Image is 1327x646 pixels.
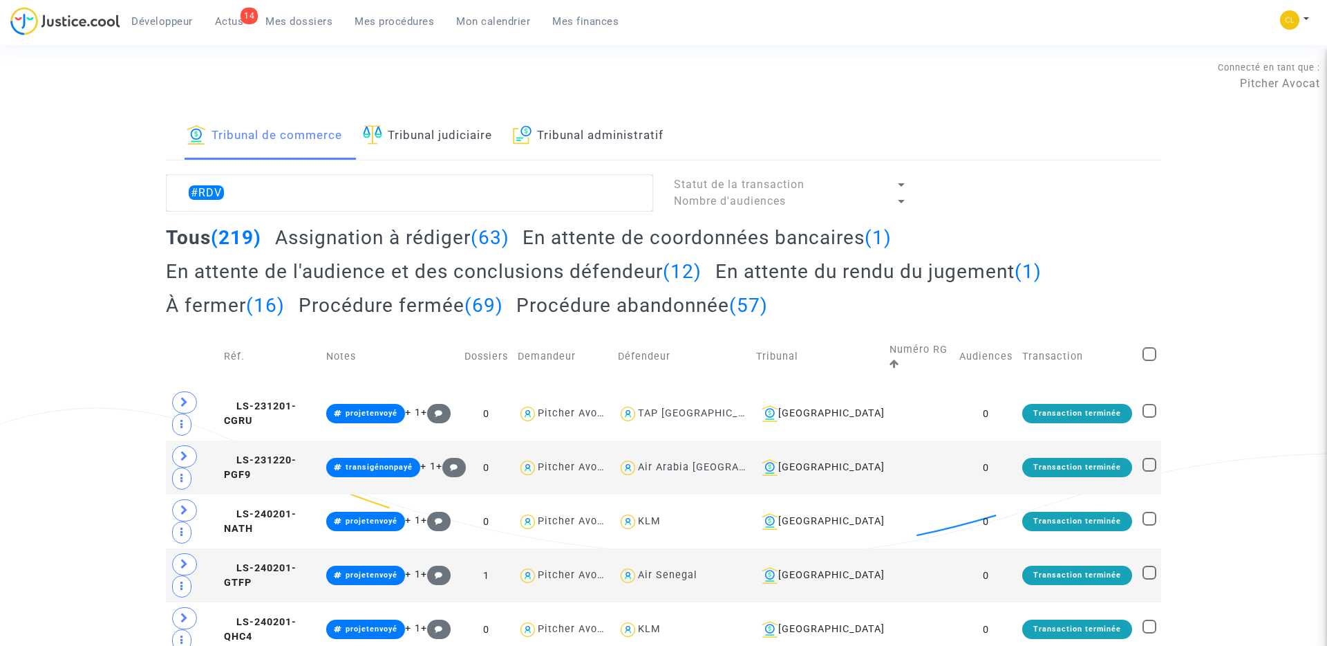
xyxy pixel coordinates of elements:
[518,566,538,586] img: icon-user.svg
[516,293,768,317] h2: Procédure abandonnée
[762,513,778,530] img: icon-banque.svg
[460,327,513,387] td: Dossiers
[538,569,614,581] div: Pitcher Avocat
[460,441,513,495] td: 0
[618,458,638,478] img: icon-user.svg
[445,11,541,32] a: Mon calendrier
[518,404,538,424] img: icon-user.svg
[762,405,778,422] img: icon-banque.svg
[865,226,892,249] span: (1)
[613,327,751,387] td: Défendeur
[224,508,297,535] span: LS-240201-NATH
[1022,566,1132,585] div: Transaction terminée
[215,15,244,28] span: Actus
[513,327,613,387] td: Demandeur
[762,621,778,638] img: icon-banque.svg
[187,113,342,160] a: Tribunal de commerce
[518,458,538,478] img: icon-user.svg
[1280,10,1299,30] img: f0b917ab549025eb3af43f3c4438ad5d
[618,620,638,640] img: icon-user.svg
[541,11,630,32] a: Mes finances
[538,515,614,527] div: Pitcher Avocat
[1017,327,1138,387] td: Transaction
[1015,260,1042,283] span: (1)
[246,294,285,317] span: (16)
[618,566,638,586] img: icon-user.svg
[954,441,1017,495] td: 0
[715,259,1042,284] h2: En attente du rendu du jugement
[187,125,206,145] img: icon-banque.svg
[674,194,786,207] span: Nombre d'audiences
[224,616,297,643] span: LS-240201-QHC4
[421,407,451,418] span: +
[420,461,436,472] span: + 1
[1022,458,1132,477] div: Transaction terminée
[638,515,661,527] div: KLM
[421,622,451,634] span: +
[729,294,768,317] span: (57)
[131,15,193,28] span: Développeur
[299,293,503,317] h2: Procédure fermée
[346,409,397,418] span: projetenvoyé
[638,569,697,581] div: Air Senegal
[166,259,702,284] h2: En attente de l'audience et des conclusions défendeur
[405,569,421,580] span: + 1
[464,294,503,317] span: (69)
[513,125,531,145] img: icon-archive.svg
[346,517,397,526] span: projetenvoyé
[166,225,261,250] h2: Tous
[954,327,1017,387] td: Audiences
[638,407,768,419] div: TAP [GEOGRAPHIC_DATA]
[756,459,880,476] div: [GEOGRAPHIC_DATA]
[346,463,413,472] span: transigénonpayé
[518,620,538,640] img: icon-user.svg
[363,113,492,160] a: Tribunal judiciaire
[471,226,509,249] span: (63)
[538,623,614,635] div: Pitcher Avocat
[224,400,297,427] span: LS-231201-CGRU
[275,225,509,250] h2: Assignation à rédiger
[346,625,397,634] span: projetenvoyé
[265,15,332,28] span: Mes dossiers
[1022,404,1132,423] div: Transaction terminée
[538,407,614,419] div: Pitcher Avocat
[756,567,880,584] div: [GEOGRAPHIC_DATA]
[523,225,892,250] h2: En attente de coordonnées bancaires
[224,454,297,481] span: LS-231220-PGF9
[638,461,799,473] div: Air Arabia [GEOGRAPHIC_DATA]
[954,387,1017,441] td: 0
[224,562,297,589] span: LS-240201-GTFP
[762,567,778,584] img: icon-banque.svg
[405,622,421,634] span: + 1
[663,260,702,283] span: (12)
[355,15,434,28] span: Mes procédures
[751,327,885,387] td: Tribunal
[120,11,204,32] a: Développeur
[756,405,880,422] div: [GEOGRAPHIC_DATA]
[241,8,258,24] div: 14
[674,178,804,191] span: Statut de la transaction
[460,495,513,548] td: 0
[343,11,445,32] a: Mes procédures
[762,459,778,476] img: icon-banque.svg
[254,11,343,32] a: Mes dossiers
[421,515,451,526] span: +
[10,7,120,35] img: jc-logo.svg
[954,548,1017,602] td: 0
[1022,620,1132,639] div: Transaction terminée
[421,569,451,580] span: +
[638,623,661,635] div: KLM
[405,515,421,526] span: + 1
[211,226,261,249] span: (219)
[618,404,638,424] img: icon-user.svg
[436,461,466,472] span: +
[885,327,954,387] td: Numéro RG
[405,407,421,418] span: + 1
[460,387,513,441] td: 0
[1218,62,1320,73] span: Connecté en tant que :
[518,512,538,532] img: icon-user.svg
[552,15,619,28] span: Mes finances
[219,327,322,387] td: Réf.
[166,293,285,317] h2: À fermer
[538,461,614,473] div: Pitcher Avocat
